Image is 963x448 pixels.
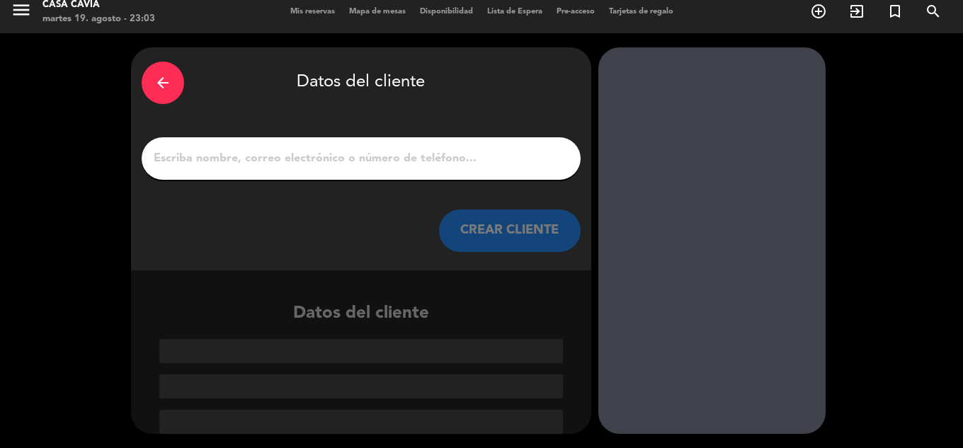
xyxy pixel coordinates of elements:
i: turned_in_not [887,3,904,20]
button: CREAR CLIENTE [439,209,581,252]
span: Mis reservas [283,8,342,16]
span: Tarjetas de regalo [602,8,680,16]
span: Disponibilidad [413,8,480,16]
div: Datos del cliente [131,300,591,434]
div: martes 19. agosto - 23:03 [42,12,155,26]
i: search [925,3,942,20]
div: Datos del cliente [142,58,581,108]
span: Pre-acceso [549,8,602,16]
i: arrow_back [154,74,171,91]
span: Mapa de mesas [342,8,413,16]
span: Lista de Espera [480,8,549,16]
i: add_circle_outline [810,3,827,20]
i: exit_to_app [848,3,865,20]
input: Escriba nombre, correo electrónico o número de teléfono... [152,149,570,168]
